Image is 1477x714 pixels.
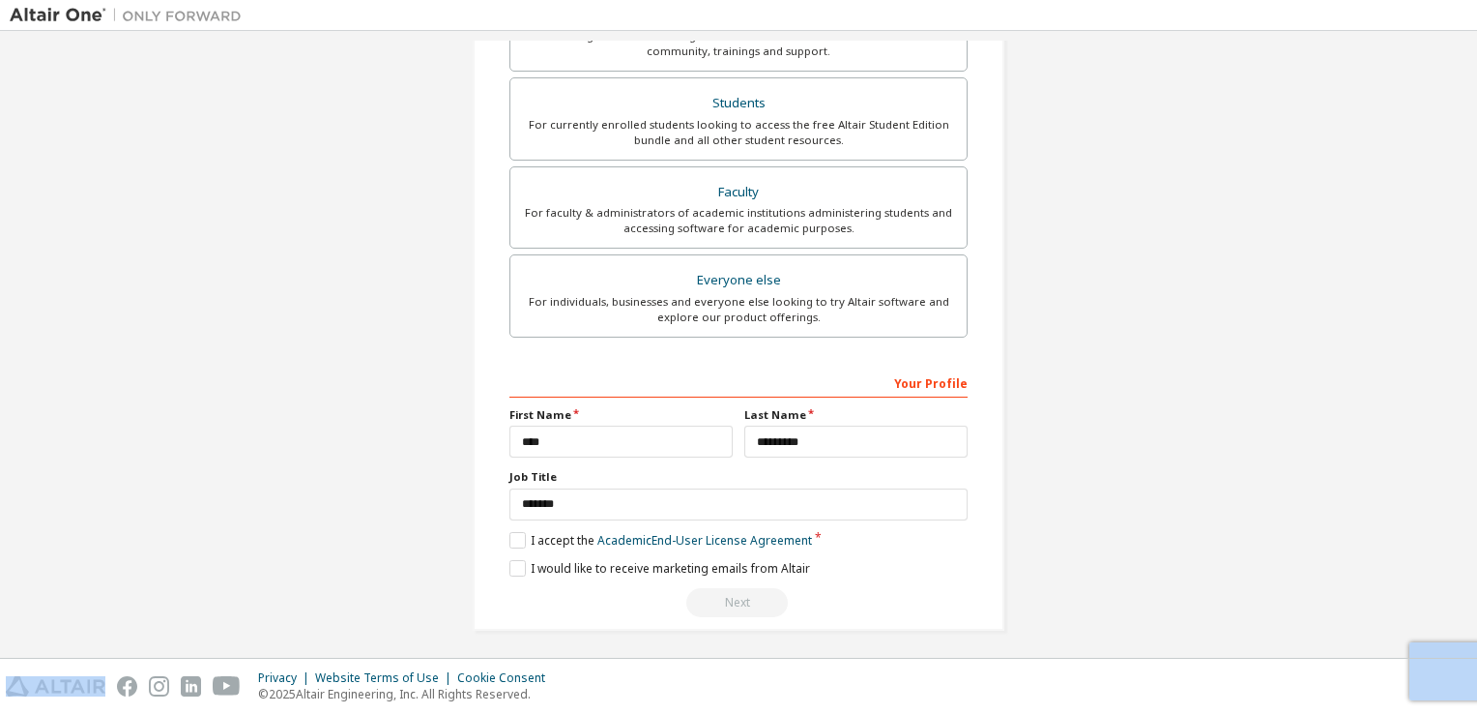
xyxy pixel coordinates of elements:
label: I accept the [509,532,812,549]
img: instagram.svg [149,676,169,697]
div: Website Terms of Use [315,670,457,686]
label: I would like to receive marketing emails from Altair [509,560,810,577]
a: Academic End-User License Agreement [597,532,812,549]
div: For faculty & administrators of academic institutions administering students and accessing softwa... [522,205,955,236]
label: Job Title [509,469,968,485]
label: First Name [509,407,733,423]
div: Your Profile [509,367,968,398]
div: Cookie Consent [457,670,557,686]
label: Last Name [744,407,968,423]
div: Everyone else [522,267,955,294]
img: youtube.svg [213,676,241,697]
img: facebook.svg [117,676,137,697]
div: Email already exists [509,588,968,617]
div: Students [522,90,955,117]
div: Faculty [522,179,955,206]
img: Altair One [10,6,251,25]
img: linkedin.svg [181,676,201,697]
div: For currently enrolled students looking to access the free Altair Student Edition bundle and all ... [522,117,955,148]
div: Privacy [258,670,315,686]
div: For individuals, businesses and everyone else looking to try Altair software and explore our prod... [522,294,955,325]
img: altair_logo.svg [6,676,105,697]
div: For existing customers looking to access software downloads, HPC resources, community, trainings ... [522,28,955,59]
p: © 2025 Altair Engineering, Inc. All Rights Reserved. [258,686,557,702]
